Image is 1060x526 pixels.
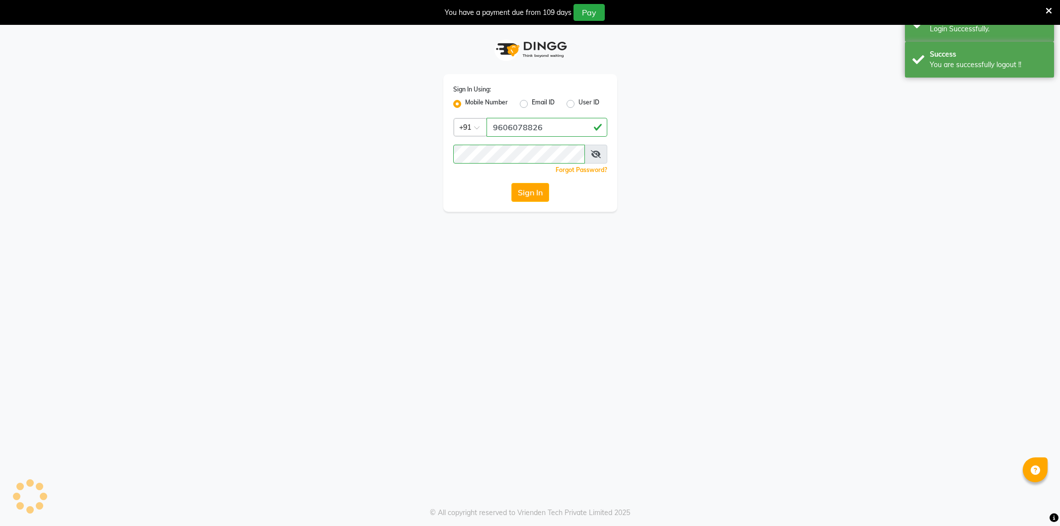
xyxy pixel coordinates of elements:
[930,24,1047,34] div: Login Successfully.
[556,166,607,174] a: Forgot Password?
[445,7,571,18] div: You have a payment due from 109 days
[465,98,508,110] label: Mobile Number
[532,98,555,110] label: Email ID
[511,183,549,202] button: Sign In
[930,49,1047,60] div: Success
[1018,486,1050,516] iframe: chat widget
[490,35,570,64] img: logo1.svg
[573,4,605,21] button: Pay
[487,118,607,137] input: Username
[578,98,599,110] label: User ID
[930,60,1047,70] div: You are successfully logout !!
[453,85,491,94] label: Sign In Using:
[453,145,585,164] input: Username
